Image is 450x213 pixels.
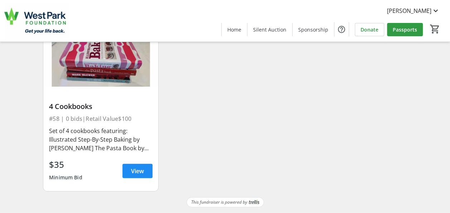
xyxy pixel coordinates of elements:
[247,23,292,36] a: Silent Auction
[49,114,153,124] div: #58 | 0 bids | Retail Value $100
[355,23,384,36] a: Donate
[122,164,153,178] a: View
[49,158,82,171] div: $35
[43,22,158,87] img: 4 Cookbooks
[4,3,68,39] img: West Park Healthcare Centre Foundation's Logo
[49,171,82,184] div: Minimum Bid
[191,199,247,205] span: This fundraiser is powered by
[298,26,328,33] span: Sponsorship
[387,6,431,15] span: [PERSON_NAME]
[334,22,349,37] button: Help
[49,102,153,111] div: 4 Cookbooks
[227,26,241,33] span: Home
[253,26,286,33] span: Silent Auction
[49,127,153,152] div: Set of 4 cookbooks featuring: Illustrated Step-By-Step Baking by [PERSON_NAME] The Pasta Book by ...
[131,167,144,175] span: View
[292,23,334,36] a: Sponsorship
[381,5,446,16] button: [PERSON_NAME]
[393,26,417,33] span: Passports
[361,26,378,33] span: Donate
[222,23,247,36] a: Home
[429,23,441,35] button: Cart
[387,23,423,36] a: Passports
[249,200,259,205] img: Trellis Logo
